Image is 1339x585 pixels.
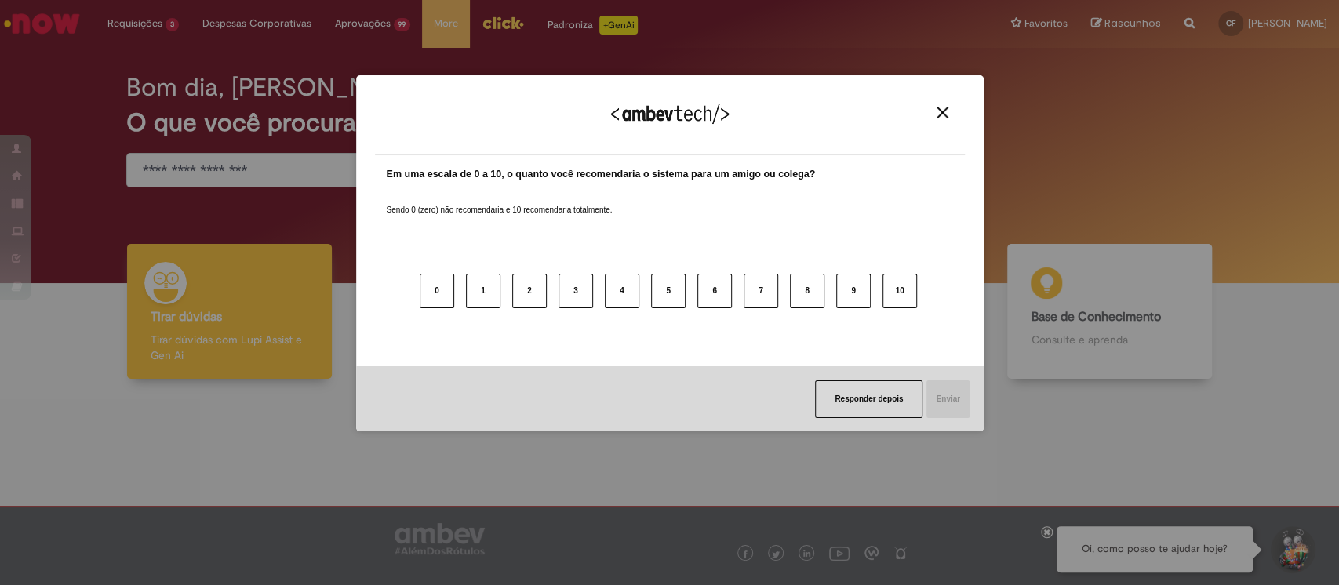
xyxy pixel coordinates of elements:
button: Close [932,106,953,119]
button: 10 [882,274,917,308]
label: Sendo 0 (zero) não recomendaria e 10 recomendaria totalmente. [387,186,613,216]
button: 6 [697,274,732,308]
button: 3 [559,274,593,308]
img: Close [937,107,948,118]
button: Responder depois [815,380,922,418]
button: 7 [744,274,778,308]
button: 5 [651,274,686,308]
button: 8 [790,274,824,308]
button: 1 [466,274,500,308]
button: 0 [420,274,454,308]
button: 2 [512,274,547,308]
label: Em uma escala de 0 a 10, o quanto você recomendaria o sistema para um amigo ou colega? [387,167,816,182]
img: Logo Ambevtech [611,104,729,124]
button: 4 [605,274,639,308]
button: 9 [836,274,871,308]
